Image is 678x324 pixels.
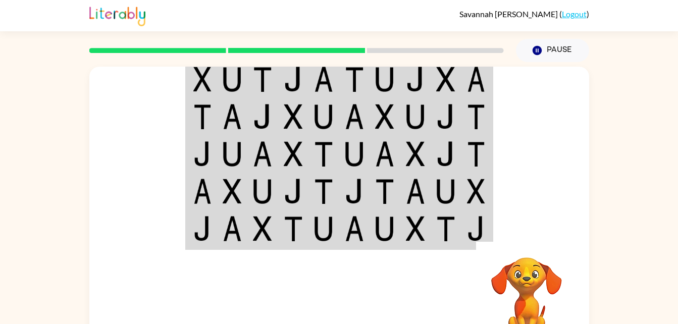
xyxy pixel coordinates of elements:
[193,67,212,92] img: x
[467,216,485,241] img: j
[314,141,333,167] img: t
[223,67,242,92] img: u
[253,141,272,167] img: a
[467,67,485,92] img: a
[193,104,212,129] img: t
[516,39,589,62] button: Pause
[223,216,242,241] img: a
[467,104,485,129] img: t
[375,104,394,129] img: x
[223,104,242,129] img: a
[223,179,242,204] img: x
[375,216,394,241] img: u
[436,67,455,92] img: x
[436,104,455,129] img: j
[314,67,333,92] img: a
[345,104,364,129] img: a
[436,179,455,204] img: u
[345,179,364,204] img: j
[193,141,212,167] img: j
[436,141,455,167] img: j
[193,179,212,204] img: a
[467,141,485,167] img: t
[314,104,333,129] img: u
[284,141,303,167] img: x
[467,179,485,204] img: x
[345,141,364,167] img: u
[253,179,272,204] img: u
[253,104,272,129] img: j
[375,179,394,204] img: t
[375,141,394,167] img: a
[284,216,303,241] img: t
[406,67,425,92] img: j
[459,9,559,19] span: Savannah [PERSON_NAME]
[436,216,455,241] img: t
[89,4,145,26] img: Literably
[406,216,425,241] img: x
[345,67,364,92] img: t
[253,216,272,241] img: x
[314,179,333,204] img: t
[284,179,303,204] img: j
[345,216,364,241] img: a
[223,141,242,167] img: u
[284,67,303,92] img: j
[253,67,272,92] img: t
[284,104,303,129] img: x
[375,67,394,92] img: u
[406,179,425,204] img: a
[193,216,212,241] img: j
[314,216,333,241] img: u
[406,104,425,129] img: u
[562,9,587,19] a: Logout
[406,141,425,167] img: x
[459,9,589,19] div: ( )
